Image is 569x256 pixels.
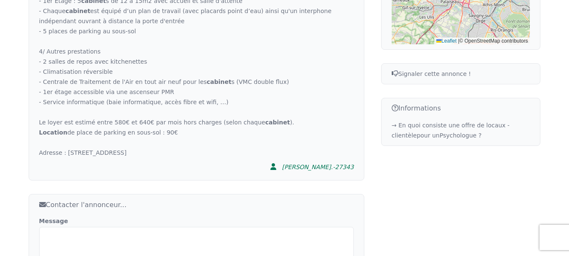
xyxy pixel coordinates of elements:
a: [PERSON_NAME].-27343 [265,158,353,175]
span: | [458,38,459,44]
a: Leaflet [436,38,457,44]
div: © OpenStreetMap contributors [434,38,530,45]
strong: cabinet [265,119,290,126]
a: → En quoi consiste une offre de locaux - clientèlepour unPsychologue ? [392,122,510,139]
strong: cabinet [66,8,91,14]
h3: Contacter l'annonceur... [39,199,354,210]
strong: Location [39,129,67,136]
label: Message [39,217,354,225]
div: [PERSON_NAME].-27343 [282,163,353,171]
span: Signaler cette annonce ! [392,70,471,77]
h3: Informations [392,103,530,113]
strong: cabinet [207,78,232,85]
